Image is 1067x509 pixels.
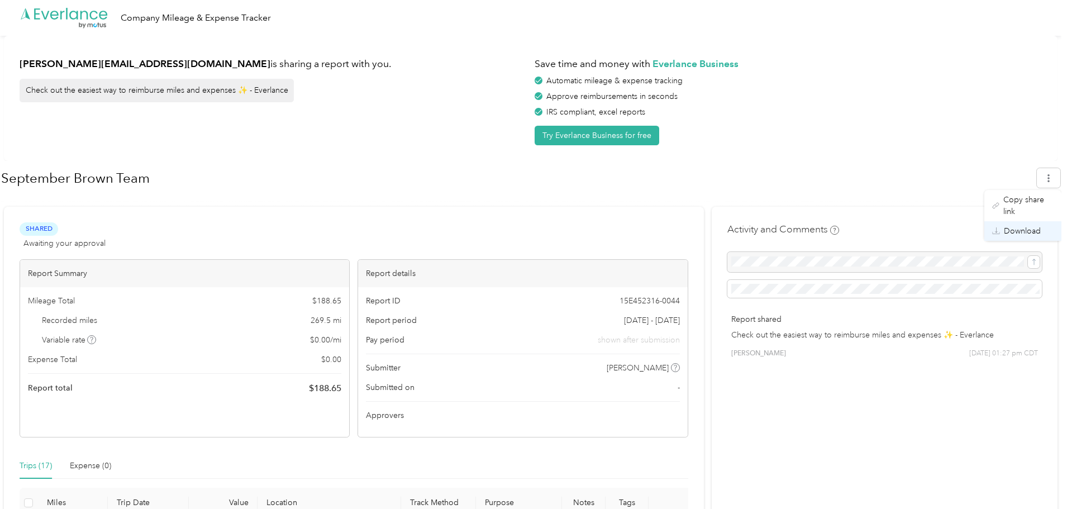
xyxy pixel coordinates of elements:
[607,362,669,374] span: [PERSON_NAME]
[366,382,415,393] span: Submitted on
[321,354,341,365] span: $ 0.00
[546,107,645,117] span: IRS compliant, excel reports
[20,79,294,102] div: Check out the easiest way to reimburse miles and expenses ✨ - Everlance
[366,315,417,326] span: Report period
[312,295,341,307] span: $ 188.65
[546,76,683,85] span: Automatic mileage & expense tracking
[366,334,404,346] span: Pay period
[23,237,106,249] span: Awaiting your approval
[535,57,1042,71] h1: Save time and money with
[652,58,739,69] strong: Everlance Business
[1003,194,1054,217] span: Copy share link
[311,315,341,326] span: 269.5 mi
[620,295,680,307] span: 15E452316-0044
[727,222,839,236] h4: Activity and Comments
[42,315,97,326] span: Recorded miles
[28,295,75,307] span: Mileage Total
[1,165,1029,192] h1: September Brown Team
[310,334,341,346] span: $ 0.00 / mi
[546,92,678,101] span: Approve reimbursements in seconds
[121,11,271,25] div: Company Mileage & Expense Tracker
[70,460,111,472] div: Expense (0)
[366,295,401,307] span: Report ID
[969,349,1038,359] span: [DATE] 01:27 pm CDT
[20,57,527,71] h1: is sharing a report with you.
[28,354,77,365] span: Expense Total
[731,349,786,359] span: [PERSON_NAME]
[366,410,404,421] span: Approvers
[309,382,341,395] span: $ 188.65
[624,315,680,326] span: [DATE] - [DATE]
[366,362,401,374] span: Submitter
[731,313,1038,325] p: Report shared
[731,329,1038,341] p: Check out the easiest way to reimburse miles and expenses ✨ - Everlance
[678,382,680,393] span: -
[358,260,687,287] div: Report details
[20,58,270,69] strong: [PERSON_NAME][EMAIL_ADDRESS][DOMAIN_NAME]
[20,460,52,472] div: Trips (17)
[535,126,659,145] button: Try Everlance Business for free
[20,260,349,287] div: Report Summary
[42,334,97,346] span: Variable rate
[598,334,680,346] span: shown after submission
[28,382,73,394] span: Report total
[1004,225,1041,237] span: Download
[20,222,58,235] span: Shared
